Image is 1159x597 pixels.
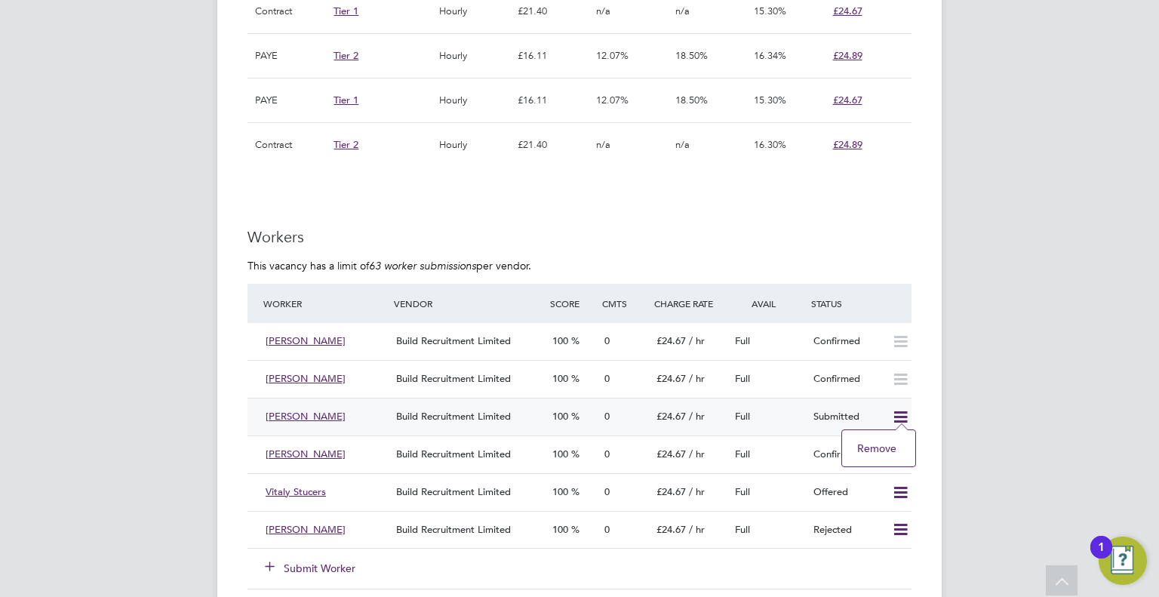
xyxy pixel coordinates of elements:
span: 100 [552,448,568,460]
span: 100 [552,372,568,385]
div: Status [807,290,912,317]
div: 1 [1098,547,1105,567]
span: £24.67 [656,523,686,536]
span: / hr [689,485,705,498]
span: £24.67 [656,334,686,347]
h3: Workers [247,227,912,247]
span: Full [735,372,750,385]
div: Submitted [807,405,886,429]
span: 100 [552,334,568,347]
span: Tier 1 [334,5,358,17]
span: Tier 2 [334,49,358,62]
span: 18.50% [675,49,708,62]
span: n/a [596,5,610,17]
div: Hourly [435,34,514,78]
span: n/a [675,138,690,151]
div: Confirmed [807,329,886,354]
span: [PERSON_NAME] [266,410,346,423]
div: £21.40 [514,123,592,167]
li: Remove [850,438,908,459]
div: Contract [251,123,330,167]
span: n/a [675,5,690,17]
div: Cmts [598,290,650,317]
em: 63 worker submissions [369,259,476,272]
span: 15.30% [754,94,786,106]
div: PAYE [251,34,330,78]
span: £24.67 [656,485,686,498]
span: Full [735,334,750,347]
div: £16.11 [514,34,592,78]
span: Full [735,410,750,423]
span: £24.67 [833,5,862,17]
span: Build Recruitment Limited [396,372,511,385]
span: 100 [552,485,568,498]
span: 0 [604,334,610,347]
div: Hourly [435,78,514,122]
span: 100 [552,410,568,423]
span: Build Recruitment Limited [396,448,511,460]
span: 15.30% [754,5,786,17]
span: 12.07% [596,94,629,106]
div: Vendor [390,290,546,317]
div: Avail [729,290,807,317]
div: PAYE [251,78,330,122]
span: 0 [604,523,610,536]
span: Full [735,523,750,536]
span: [PERSON_NAME] [266,372,346,385]
div: Offered [807,480,886,505]
button: Submit Worker [266,561,356,576]
span: 16.34% [754,49,786,62]
span: Build Recruitment Limited [396,523,511,536]
button: Open Resource Center, 1 new notification [1099,537,1147,585]
span: Tier 1 [334,94,358,106]
div: Rejected [807,518,886,543]
span: / hr [689,372,705,385]
span: Build Recruitment Limited [396,410,511,423]
span: [PERSON_NAME] [266,523,346,536]
span: £24.89 [833,49,862,62]
span: Tier 2 [334,138,358,151]
span: £24.67 [833,94,862,106]
span: [PERSON_NAME] [266,448,346,460]
div: Confirmed [807,367,886,392]
span: Vitaly Stucers [266,485,326,498]
span: 18.50% [675,94,708,106]
span: / hr [689,334,705,347]
span: / hr [689,523,705,536]
span: 100 [552,523,568,536]
span: 12.07% [596,49,629,62]
span: n/a [596,138,610,151]
span: 0 [604,410,610,423]
p: This vacancy has a limit of per vendor. [247,259,912,272]
span: Build Recruitment Limited [396,334,511,347]
span: £24.67 [656,372,686,385]
span: / hr [689,410,705,423]
span: Full [735,448,750,460]
span: Full [735,485,750,498]
span: / hr [689,448,705,460]
span: Build Recruitment Limited [396,485,511,498]
span: 0 [604,448,610,460]
span: £24.67 [656,410,686,423]
div: Charge Rate [650,290,729,317]
span: 0 [604,372,610,385]
span: 0 [604,485,610,498]
span: £24.67 [656,448,686,460]
div: Hourly [435,123,514,167]
span: £24.89 [833,138,862,151]
div: Score [546,290,598,317]
span: [PERSON_NAME] [266,334,346,347]
div: Worker [260,290,390,317]
span: 16.30% [754,138,786,151]
div: £16.11 [514,78,592,122]
div: Confirmed [807,442,886,467]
